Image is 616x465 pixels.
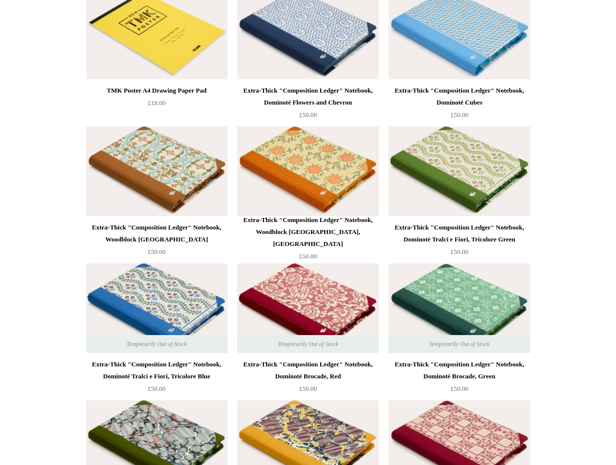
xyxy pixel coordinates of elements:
[299,252,317,260] span: £50.00
[388,358,530,399] a: Extra-Thick "Composition Ledger" Notebook, Dominoté Brocade, Green £50.00
[86,126,228,216] a: Extra-Thick "Composition Ledger" Notebook, Woodblock Piedmont Extra-Thick "Composition Ledger" No...
[89,222,225,245] div: Extra-Thick "Composition Ledger" Notebook, Woodblock [GEOGRAPHIC_DATA]
[237,214,378,262] a: Extra-Thick "Composition Ledger" Notebook, Woodblock [GEOGRAPHIC_DATA], [GEOGRAPHIC_DATA] £50.00
[388,263,530,353] img: Extra-Thick "Composition Ledger" Notebook, Dominoté Brocade, Green
[419,335,499,353] span: Temporarily Out of Stock
[148,385,166,392] span: £50.00
[451,385,469,392] span: £50.00
[388,85,530,125] a: Extra-Thick "Composition Ledger" Notebook, Dominoté Cubes £50.00
[388,126,530,216] img: Extra-Thick "Composition Ledger" Notebook, Dominoté Tralci e Fiori, Tricolore Green
[86,263,228,353] img: Extra-Thick "Composition Ledger" Notebook, Dominoté Tralci e Fiori, Tricolore Blue
[240,214,376,250] div: Extra-Thick "Composition Ledger" Notebook, Woodblock [GEOGRAPHIC_DATA], [GEOGRAPHIC_DATA]
[388,126,530,216] a: Extra-Thick "Composition Ledger" Notebook, Dominoté Tralci e Fiori, Tricolore Green Extra-Thick "...
[299,111,317,118] span: £50.00
[451,111,469,118] span: £50.00
[240,358,376,382] div: Extra-Thick "Composition Ledger" Notebook, Dominoté Brocade, Red
[148,99,166,107] span: £18.00
[86,85,228,125] a: TMK Poster A4 Drawing Paper Pad £18.00
[237,85,378,125] a: Extra-Thick "Composition Ledger" Notebook, Dominoté Flowers and Chevron £50.00
[86,263,228,353] a: Extra-Thick "Composition Ledger" Notebook, Dominoté Tralci e Fiori, Tricolore Blue Extra-Thick "C...
[240,85,376,109] div: Extra-Thick "Composition Ledger" Notebook, Dominoté Flowers and Chevron
[89,358,225,382] div: Extra-Thick "Composition Ledger" Notebook, Dominoté Tralci e Fiori, Tricolore Blue
[388,222,530,262] a: Extra-Thick "Composition Ledger" Notebook, Dominoté Tralci e Fiori, Tricolore Green £50.00
[117,335,197,353] span: Temporarily Out of Stock
[391,85,527,109] div: Extra-Thick "Composition Ledger" Notebook, Dominoté Cubes
[388,263,530,353] a: Extra-Thick "Composition Ledger" Notebook, Dominoté Brocade, Green Extra-Thick "Composition Ledge...
[268,335,348,353] span: Temporarily Out of Stock
[237,263,378,353] img: Extra-Thick "Composition Ledger" Notebook, Dominoté Brocade, Red
[148,248,166,255] span: £50.00
[89,85,225,97] div: TMK Poster A4 Drawing Paper Pad
[237,263,378,353] a: Extra-Thick "Composition Ledger" Notebook, Dominoté Brocade, Red Extra-Thick "Composition Ledger"...
[237,126,378,216] a: Extra-Thick "Composition Ledger" Notebook, Woodblock Sicily, Orange Extra-Thick "Composition Ledg...
[86,126,228,216] img: Extra-Thick "Composition Ledger" Notebook, Woodblock Piedmont
[391,358,527,382] div: Extra-Thick "Composition Ledger" Notebook, Dominoté Brocade, Green
[237,126,378,216] img: Extra-Thick "Composition Ledger" Notebook, Woodblock Sicily, Orange
[86,222,228,262] a: Extra-Thick "Composition Ledger" Notebook, Woodblock [GEOGRAPHIC_DATA] £50.00
[391,222,527,245] div: Extra-Thick "Composition Ledger" Notebook, Dominoté Tralci e Fiori, Tricolore Green
[299,385,317,392] span: £50.00
[451,248,469,255] span: £50.00
[237,358,378,399] a: Extra-Thick "Composition Ledger" Notebook, Dominoté Brocade, Red £50.00
[86,358,228,399] a: Extra-Thick "Composition Ledger" Notebook, Dominoté Tralci e Fiori, Tricolore Blue £50.00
